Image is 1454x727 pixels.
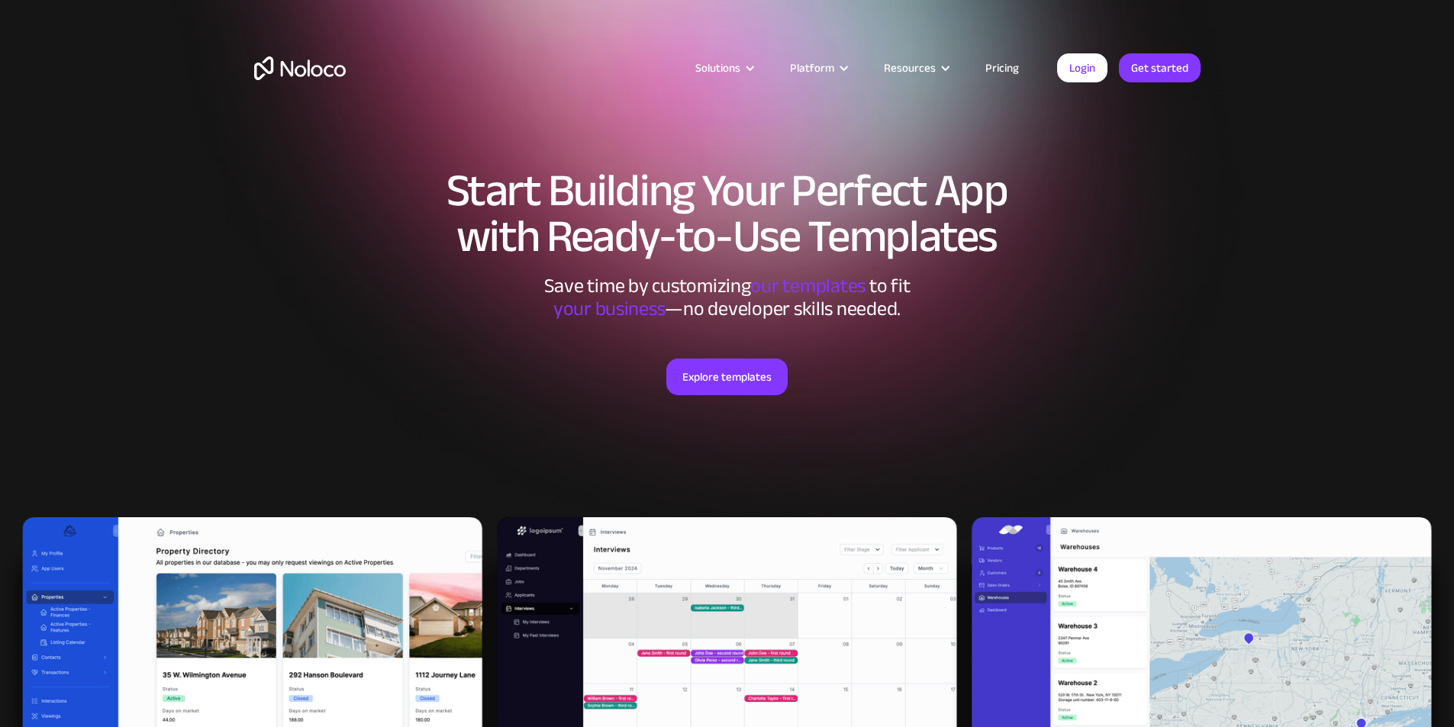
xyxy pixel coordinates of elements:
[884,58,936,78] div: Resources
[771,58,865,78] div: Platform
[498,275,956,320] div: Save time by customizing to fit ‍ —no developer skills needed.
[553,290,666,327] span: your business
[666,359,788,395] a: Explore templates
[1119,53,1201,82] a: Get started
[695,58,740,78] div: Solutions
[254,56,346,80] a: home
[254,168,1201,259] h1: Start Building Your Perfect App with Ready-to-Use Templates
[966,58,1038,78] a: Pricing
[790,58,834,78] div: Platform
[1057,53,1107,82] a: Login
[750,267,866,304] span: our templates
[865,58,966,78] div: Resources
[676,58,771,78] div: Solutions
